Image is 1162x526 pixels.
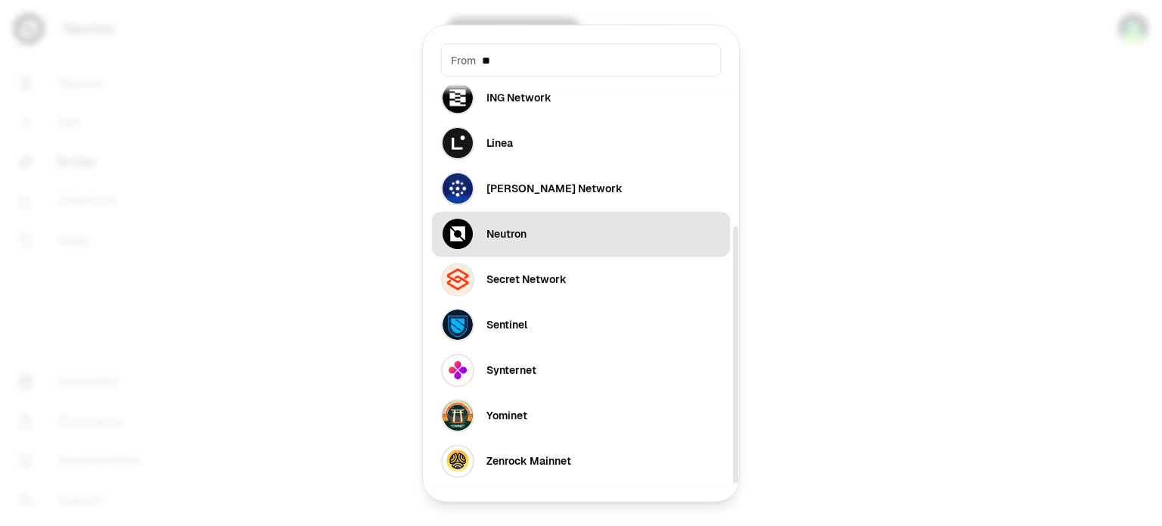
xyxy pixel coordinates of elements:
[441,399,474,432] img: Yominet Logo
[441,263,474,296] img: Secret Network Logo
[441,353,474,387] img: Synternet Logo
[441,126,474,160] img: Linea Logo
[441,444,474,478] img: Zenrock Mainnet Logo
[486,181,623,196] div: [PERSON_NAME] Network
[441,217,474,251] img: Neutron Logo
[486,135,513,151] div: Linea
[486,317,527,332] div: Sentinel
[432,438,730,484] button: Zenrock Mainnet LogoZenrock Mainnet
[432,75,730,120] button: ING Network LogoING Network
[486,408,527,423] div: Yominet
[486,453,571,468] div: Zenrock Mainnet
[432,393,730,438] button: Yominet LogoYominet
[486,272,567,287] div: Secret Network
[451,52,476,67] span: From
[432,302,730,347] button: Sentinel LogoSentinel
[441,81,474,114] img: ING Network Logo
[441,308,474,341] img: Sentinel Logo
[432,166,730,211] button: Lum Network Logo[PERSON_NAME] Network
[486,90,551,105] div: ING Network
[486,363,536,378] div: Synternet
[432,120,730,166] button: Linea LogoLinea
[432,257,730,302] button: Secret Network LogoSecret Network
[432,211,730,257] button: Neutron LogoNeutron
[441,172,474,205] img: Lum Network Logo
[486,226,527,241] div: Neutron
[432,347,730,393] button: Synternet LogoSynternet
